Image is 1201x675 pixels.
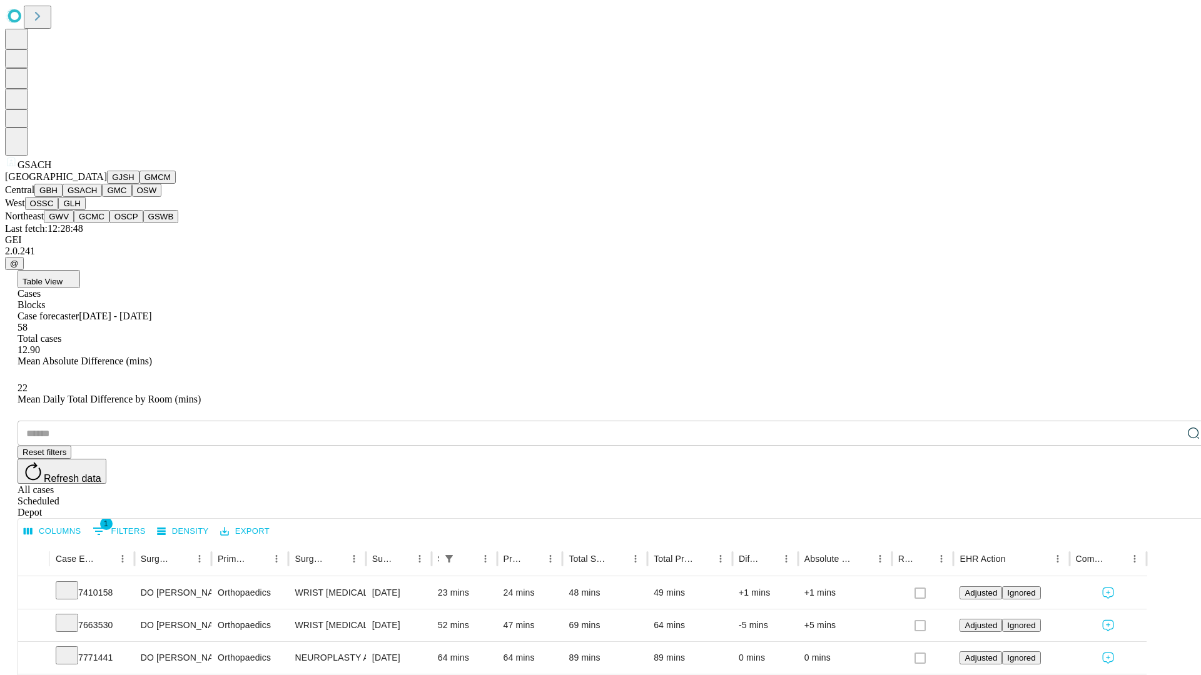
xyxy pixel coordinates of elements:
button: GWV [44,210,74,223]
button: Show filters [89,521,149,541]
span: Mean Absolute Difference (mins) [18,356,152,366]
span: Ignored [1007,588,1035,597]
div: 2.0.241 [5,246,1196,257]
button: Menu [114,550,131,567]
button: Menu [712,550,729,567]
span: Table View [23,277,63,286]
div: Surgery Name [295,554,326,564]
button: Ignored [1002,586,1040,599]
div: 64 mins [438,642,491,674]
button: OSCP [109,210,143,223]
div: 24 mins [504,577,557,609]
span: 58 [18,322,28,332]
div: Scheduled In Room Duration [438,554,439,564]
button: Sort [694,550,712,567]
button: GLH [58,197,85,210]
button: Refresh data [18,459,106,484]
span: Central [5,184,34,195]
span: 1 [100,517,113,530]
span: Northeast [5,211,44,221]
span: Ignored [1007,621,1035,630]
span: Last fetch: 12:28:48 [5,223,83,234]
div: WRIST [MEDICAL_DATA] SURGERY RELEASE TRANSVERSE [MEDICAL_DATA] LIGAMENT [295,577,359,609]
div: DO [PERSON_NAME] [PERSON_NAME] Do [141,642,205,674]
span: Total cases [18,333,61,344]
button: Menu [627,550,644,567]
button: Expand [24,647,43,669]
button: Menu [933,550,950,567]
div: 7771441 [56,642,128,674]
div: 0 mins [804,642,886,674]
div: WRIST [MEDICAL_DATA] SURGERY RELEASE TRANSVERSE [MEDICAL_DATA] LIGAMENT [295,609,359,641]
button: Adjusted [960,619,1002,632]
div: 23 mins [438,577,491,609]
button: Sort [609,550,627,567]
span: Mean Daily Total Difference by Room (mins) [18,394,201,404]
div: [DATE] [372,609,425,641]
span: Reset filters [23,447,66,457]
button: Menu [1126,550,1143,567]
div: [DATE] [372,577,425,609]
button: Reset filters [18,446,71,459]
button: Menu [191,550,208,567]
span: West [5,197,25,208]
span: @ [10,259,19,268]
button: Sort [173,550,191,567]
span: Refresh data [44,473,101,484]
button: Sort [1007,550,1025,567]
span: Adjusted [965,588,997,597]
button: Expand [24,582,43,604]
div: 7410158 [56,577,128,609]
div: -5 mins [739,609,792,641]
button: Menu [268,550,285,567]
button: Sort [96,550,114,567]
span: Adjusted [965,653,997,662]
span: GSACH [18,159,51,170]
button: Ignored [1002,651,1040,664]
button: Export [217,522,273,541]
button: Sort [854,550,871,567]
div: Case Epic Id [56,554,95,564]
div: 47 mins [504,609,557,641]
div: Predicted In Room Duration [504,554,524,564]
button: Menu [411,550,428,567]
button: Sort [393,550,411,567]
button: Sort [760,550,778,567]
button: Menu [778,550,795,567]
button: GJSH [107,171,139,184]
div: 0 mins [739,642,792,674]
span: Adjusted [965,621,997,630]
div: 1 active filter [440,550,458,567]
div: Resolved in EHR [898,554,915,564]
div: Absolute Difference [804,554,853,564]
button: Menu [477,550,494,567]
button: Menu [542,550,559,567]
div: 69 mins [569,609,641,641]
button: Expand [24,615,43,637]
button: OSSC [25,197,59,210]
button: Show filters [440,550,458,567]
button: Select columns [21,522,84,541]
button: Adjusted [960,651,1002,664]
button: GMCM [139,171,176,184]
div: Difference [739,554,759,564]
button: GCMC [74,210,109,223]
button: Menu [345,550,363,567]
button: Menu [871,550,889,567]
button: Adjusted [960,586,1002,599]
div: 52 mins [438,609,491,641]
div: 64 mins [504,642,557,674]
div: +5 mins [804,609,886,641]
div: +1 mins [804,577,886,609]
div: Surgeon Name [141,554,172,564]
div: 89 mins [654,642,726,674]
button: Sort [250,550,268,567]
span: Case forecaster [18,311,79,321]
div: Total Predicted Duration [654,554,693,564]
div: 48 mins [569,577,641,609]
button: Menu [1049,550,1067,567]
div: NEUROPLASTY AND OR TRANSPOSITION [MEDICAL_DATA] WRIST [295,642,359,674]
button: GBH [34,184,63,197]
span: [GEOGRAPHIC_DATA] [5,171,107,182]
div: 7663530 [56,609,128,641]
